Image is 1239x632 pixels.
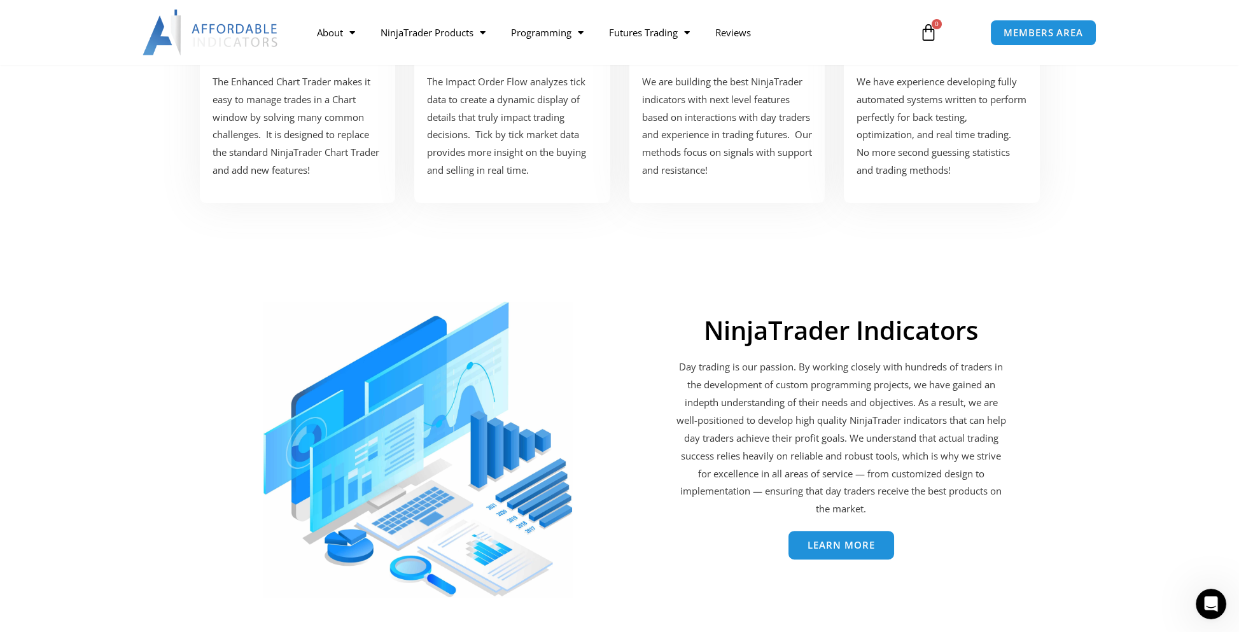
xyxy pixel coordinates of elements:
p: Day trading is our passion. By working closely with hundreds of traders in the development of cus... [675,358,1007,518]
img: ProductsSection 1 scaled | Affordable Indicators – NinjaTrader [263,302,572,596]
a: Programming [498,18,596,47]
a: About [304,18,368,47]
span: We are building the best NinjaTrader indicators with next level features based on interactions wi... [642,75,812,176]
a: Futures Trading [596,18,703,47]
span: MEMBERS AREA [1004,28,1083,38]
iframe: Intercom live chat [1196,589,1226,619]
a: 0 [900,14,956,51]
nav: Menu [304,18,905,47]
h2: NinjaTrader Indicators [675,315,1007,346]
p: The Enhanced Chart Trader makes it easy to manage trades in a Chart window by solving many common... [213,73,383,179]
a: NinjaTrader Products [368,18,498,47]
span: Learn More [808,540,875,550]
span: The Impact Order Flow analyzes tick data to create a dynamic display of details that truly impact... [427,75,586,176]
p: We have experience developing fully automated systems written to perform perfectly for back testi... [857,73,1027,179]
span: 0 [932,19,942,29]
a: MEMBERS AREA [990,20,1096,46]
a: Reviews [703,18,764,47]
img: LogoAI | Affordable Indicators – NinjaTrader [143,10,279,55]
a: Learn More [788,531,894,559]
